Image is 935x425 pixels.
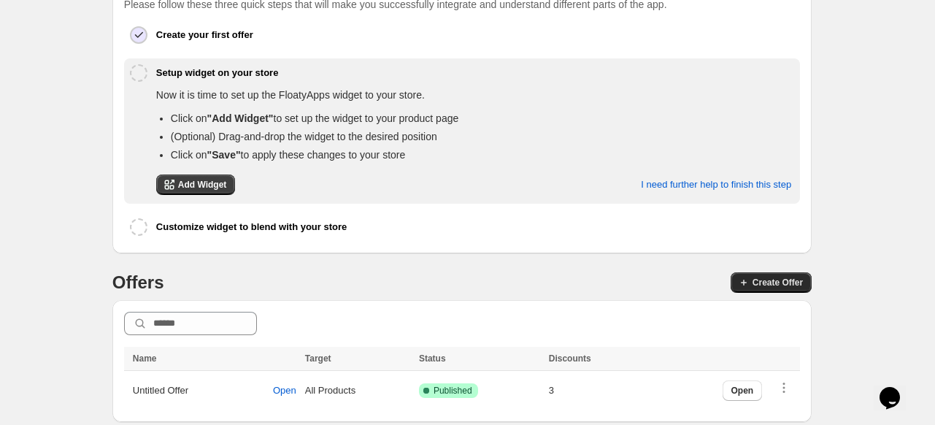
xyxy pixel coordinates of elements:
span: (Optional) Drag-and-drop the widget to the desired position [171,131,437,142]
button: Open [723,380,763,401]
th: Status [415,347,545,371]
span: Click on to set up the widget to your product page [171,112,458,124]
button: Create your first offer [156,20,794,50]
strong: "Add Widget" [207,112,274,124]
span: Create Offer [753,277,803,288]
h4: Offers [112,271,164,294]
button: Create Offer [731,272,812,293]
span: Add Widget [178,179,227,191]
span: Published [434,385,472,397]
button: Open [264,378,305,403]
span: Click on to apply these changes to your store [171,149,405,161]
span: I need further help to finish this step [641,179,791,191]
iframe: chat widget [874,367,920,410]
th: Discounts [545,347,642,371]
span: Open [273,385,296,397]
th: Name [124,347,301,371]
button: Setup widget on your store [156,58,794,88]
p: Now it is time to set up the FloatyApps widget to your store. [156,88,791,102]
span: Open [731,385,754,397]
th: Target [301,347,415,371]
button: Customize widget to blend with your store [156,212,794,242]
span: Untitled Offer [133,383,188,398]
span: All Products [305,385,355,396]
strong: "Save" [207,149,241,161]
h6: Customize widget to blend with your store [156,220,347,234]
button: I need further help to finish this step [632,169,800,200]
td: 3 [545,371,642,411]
a: Add Widget [156,175,236,195]
h6: Setup widget on your store [156,66,279,80]
h6: Create your first offer [156,28,253,42]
